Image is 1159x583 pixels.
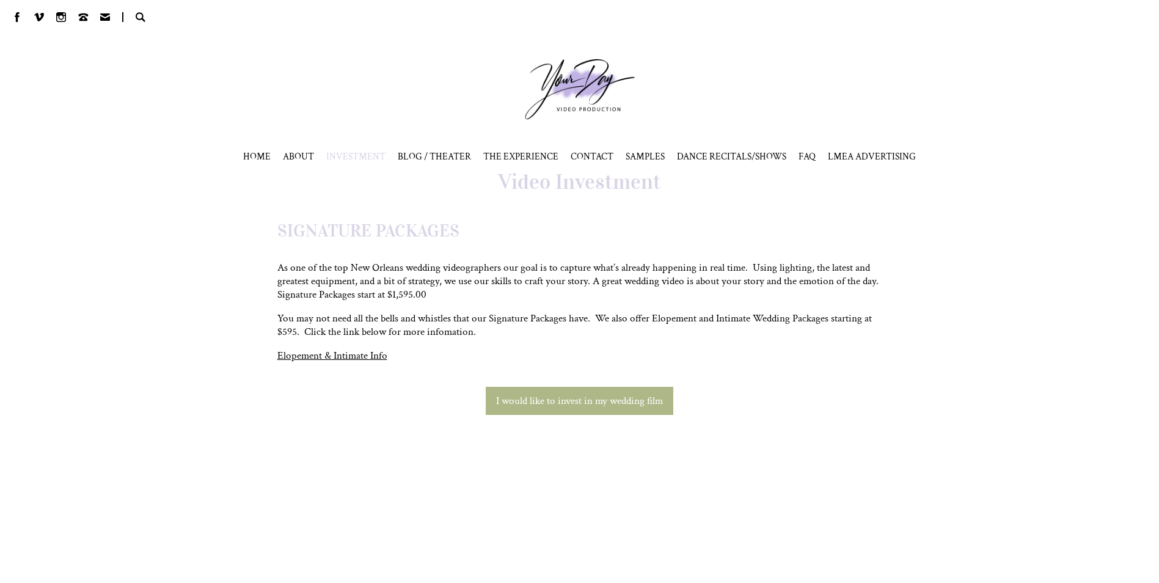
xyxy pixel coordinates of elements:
h2: SIGNATURE PACKAGES [277,219,882,241]
p: As one of the top New Orleans wedding videographers our goal is to capture what’s already happeni... [277,261,882,301]
span: SAMPLES [626,150,665,163]
a: LMEA ADVERTISING [828,150,916,163]
a: ABOUT [283,150,314,163]
a: BLOG / THEATER [398,150,471,163]
a: CONTACT [571,150,613,163]
a: INVESTMENT [326,150,386,163]
a: THE EXPERIENCE [483,150,558,163]
a: I would like to invest in my wedding film [486,387,673,415]
a: Elopement & Intimate Info [277,349,387,362]
a: HOME [243,150,271,163]
span: DANCE RECITALS/SHOWS [677,150,786,163]
p: You may not need all the bells and whistles that our Signature Packages have. We also offer Elope... [277,312,882,339]
a: FAQ [799,150,816,163]
span: I would like to invest in my wedding film [496,394,663,408]
h1: Video Investment [274,169,885,195]
a: Your Day Production Logo [506,40,653,138]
